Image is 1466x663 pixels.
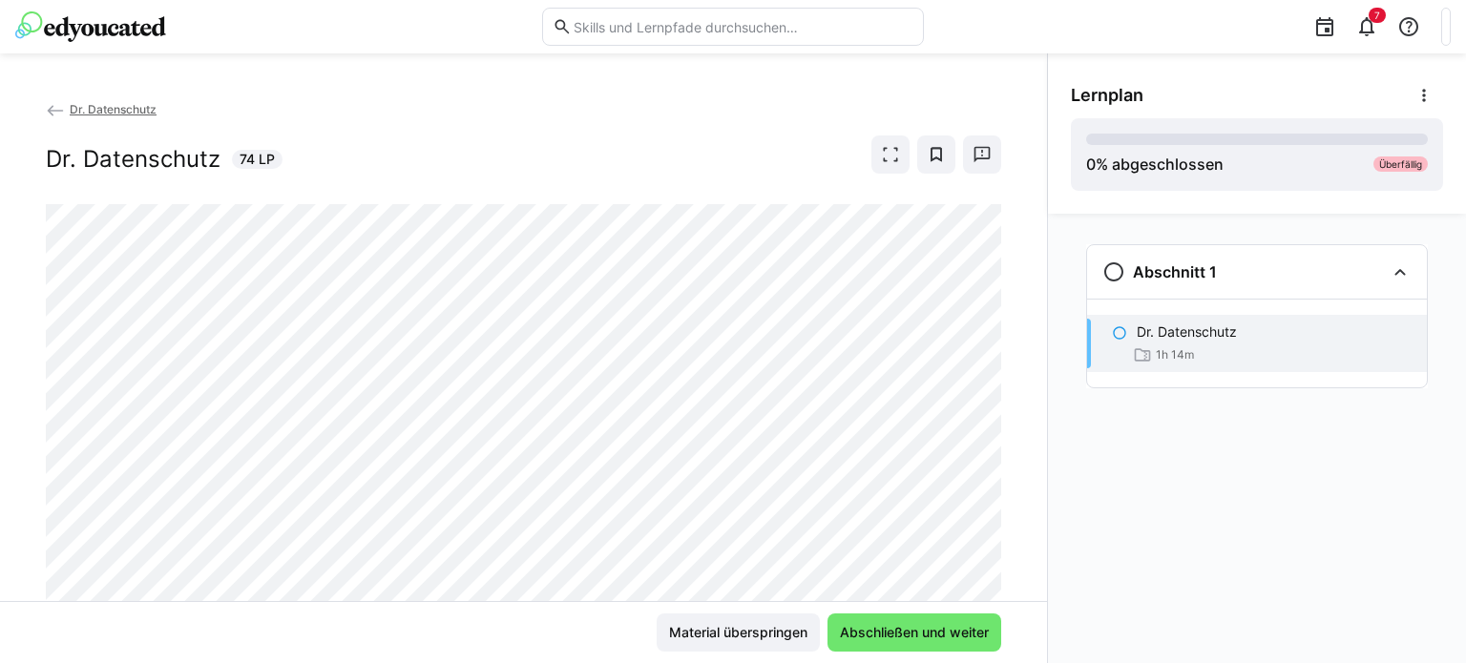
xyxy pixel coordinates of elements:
[1137,322,1237,342] p: Dr. Datenschutz
[666,623,810,642] span: Material überspringen
[572,18,913,35] input: Skills und Lernpfade durchsuchen…
[46,102,157,116] a: Dr. Datenschutz
[1071,85,1143,106] span: Lernplan
[837,623,992,642] span: Abschließen und weiter
[46,145,220,174] h2: Dr. Datenschutz
[1086,155,1096,174] span: 0
[1133,262,1217,281] h3: Abschnitt 1
[1374,10,1380,21] span: 7
[1156,347,1194,363] span: 1h 14m
[1373,156,1428,172] div: Überfällig
[240,150,275,169] span: 74 LP
[1086,153,1224,176] div: % abgeschlossen
[827,613,1001,652] button: Abschließen und weiter
[70,102,157,116] span: Dr. Datenschutz
[657,613,820,652] button: Material überspringen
